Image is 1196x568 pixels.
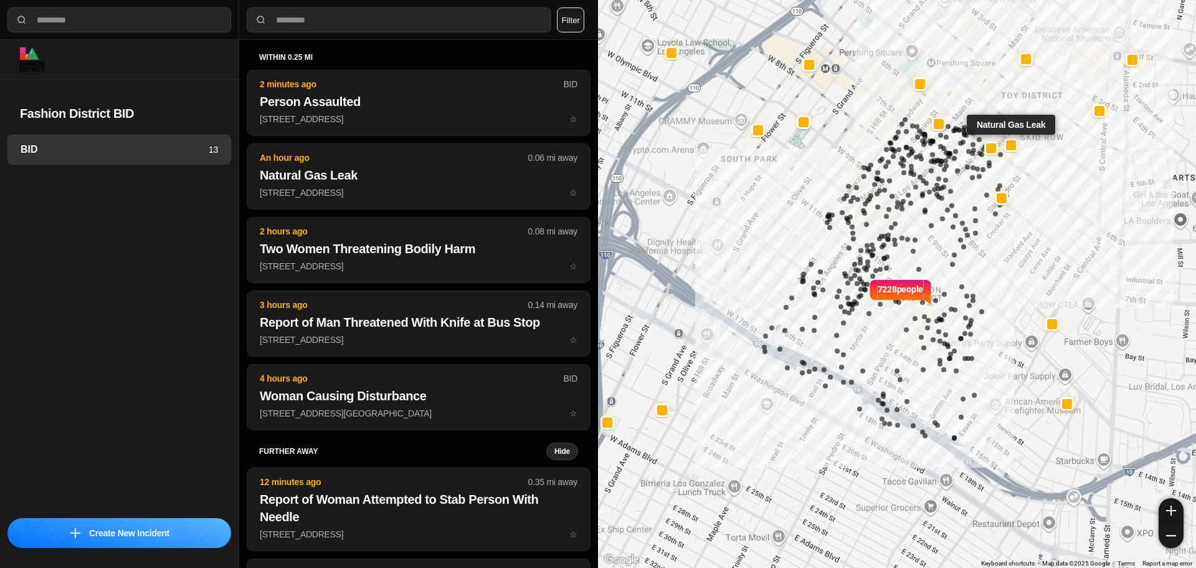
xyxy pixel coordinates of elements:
h2: Report of Woman Attempted to Stab Person With Needle [260,491,577,526]
p: 0.35 mi away [528,476,577,488]
button: zoom-in [1159,498,1184,523]
p: 2 minutes ago [260,78,563,90]
p: 0.06 mi away [528,152,577,164]
a: 4 hours agoBIDWoman Causing Disturbance[STREET_ADDRESS][GEOGRAPHIC_DATA]star [247,408,591,418]
p: [STREET_ADDRESS] [260,334,577,346]
button: Filter [557,7,584,32]
a: BID13 [7,135,231,165]
a: 12 minutes ago0.35 mi awayReport of Woman Attempted to Stab Person With Needle[STREET_ADDRESS]star [247,529,591,539]
p: Create New Incident [89,527,169,539]
img: logo [20,47,44,72]
a: 3 hours ago0.14 mi awayReport of Man Threatened With Knife at Bus Stop[STREET_ADDRESS]star [247,334,591,345]
button: Keyboard shortcuts [981,559,1035,568]
p: 3 hours ago [260,299,528,311]
a: 2 hours ago0.08 mi awayTwo Women Threatening Bodily Harm[STREET_ADDRESS]star [247,261,591,271]
img: search [255,14,267,26]
p: [STREET_ADDRESS] [260,113,577,125]
p: An hour ago [260,152,528,164]
img: notch [868,278,878,306]
button: zoom-out [1159,523,1184,548]
span: star [569,261,577,271]
p: BID [563,78,577,90]
h3: BID [21,142,209,157]
p: [STREET_ADDRESS] [260,186,577,199]
p: 12 minutes ago [260,476,528,488]
p: 4 hours ago [260,372,563,385]
h5: within 0.25 mi [259,52,578,62]
p: [STREET_ADDRESS][GEOGRAPHIC_DATA] [260,407,577,420]
a: 2 minutes agoBIDPerson Assaulted[STREET_ADDRESS]star [247,113,591,124]
button: 4 hours agoBIDWoman Causing Disturbance[STREET_ADDRESS][GEOGRAPHIC_DATA]star [247,364,591,430]
h2: Two Women Threatening Bodily Harm [260,240,577,258]
a: Terms (opens in new tab) [1118,560,1135,567]
span: star [569,408,577,418]
p: [STREET_ADDRESS] [260,260,577,272]
a: An hour ago0.06 mi awayNatural Gas Leak[STREET_ADDRESS]star [247,187,591,198]
p: 7228 people [878,283,924,310]
button: Natural Gas Leak [1004,138,1018,152]
a: Report a map error [1142,560,1192,567]
h2: Fashion District BID [20,105,219,122]
div: Natural Gas Leak [967,115,1055,135]
span: star [569,114,577,124]
h2: Report of Man Threatened With Knife at Bus Stop [260,314,577,331]
h2: Woman Causing Disturbance [260,387,577,405]
button: 2 minutes agoBIDPerson Assaulted[STREET_ADDRESS]star [247,70,591,136]
h2: Person Assaulted [260,93,577,110]
span: star [569,188,577,198]
p: BID [563,372,577,385]
img: Google [601,552,642,568]
span: Map data ©2025 Google [1042,560,1110,567]
h2: Natural Gas Leak [260,166,577,184]
span: star [569,529,577,539]
small: Hide [554,446,570,456]
button: 2 hours ago0.08 mi awayTwo Women Threatening Bodily Harm[STREET_ADDRESS]star [247,217,591,283]
img: search [16,14,28,26]
p: 2 hours ago [260,225,528,238]
button: An hour ago0.06 mi awayNatural Gas Leak[STREET_ADDRESS]star [247,143,591,209]
button: 12 minutes ago0.35 mi awayReport of Woman Attempted to Stab Person With Needle[STREET_ADDRESS]star [247,468,591,551]
span: star [569,335,577,345]
img: notch [923,278,933,306]
p: 13 [209,143,218,156]
button: 3 hours ago0.14 mi awayReport of Man Threatened With Knife at Bus Stop[STREET_ADDRESS]star [247,291,591,357]
button: Hide [546,443,578,460]
p: 0.08 mi away [528,225,577,238]
img: icon [70,528,80,538]
button: iconCreate New Incident [7,518,231,548]
h5: further away [259,446,546,456]
img: zoom-out [1166,531,1176,541]
p: 0.14 mi away [528,299,577,311]
p: [STREET_ADDRESS] [260,528,577,541]
a: Open this area in Google Maps (opens a new window) [601,552,642,568]
img: zoom-in [1166,506,1176,516]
